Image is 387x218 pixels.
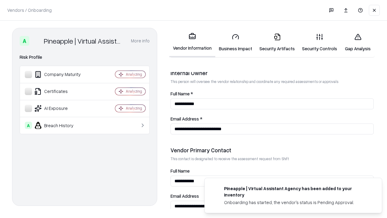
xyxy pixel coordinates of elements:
label: Full Name [171,169,374,173]
div: AI Exposure [25,105,97,112]
a: Security Artifacts [256,28,298,57]
p: Vendors / Onboarding [7,7,52,13]
div: Pineapple | Virtual Assistant Agency has been added to your inventory [224,185,367,198]
a: Security Controls [298,28,341,57]
div: Certificates [25,88,97,95]
label: Full Name * [171,91,374,96]
img: trypineapple.com [212,185,219,193]
div: A [25,122,32,129]
div: A [20,36,29,46]
a: Gap Analysis [341,28,375,57]
div: Onboarding has started, the vendor's status is Pending Approval. [224,199,367,206]
div: Internal Owner [171,69,374,77]
label: Email Address [171,194,374,198]
div: Vendor Primary Contact [171,147,374,154]
button: More info [131,35,150,46]
img: Pineapple | Virtual Assistant Agency [32,36,41,46]
div: Pineapple | Virtual Assistant Agency [44,36,124,46]
div: Analyzing [126,106,142,111]
div: Analyzing [126,89,142,94]
a: Business Impact [215,28,256,57]
label: Email Address * [171,117,374,121]
p: This contact is designated to receive the assessment request from Shift [171,156,374,161]
div: Company Maturity [25,71,97,78]
div: Analyzing [126,72,142,77]
div: Risk Profile [20,54,150,61]
a: Vendor Information [169,28,215,57]
div: Breach History [25,122,97,129]
p: This person will oversee the vendor relationship and coordinate any required assessments or appro... [171,79,374,84]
